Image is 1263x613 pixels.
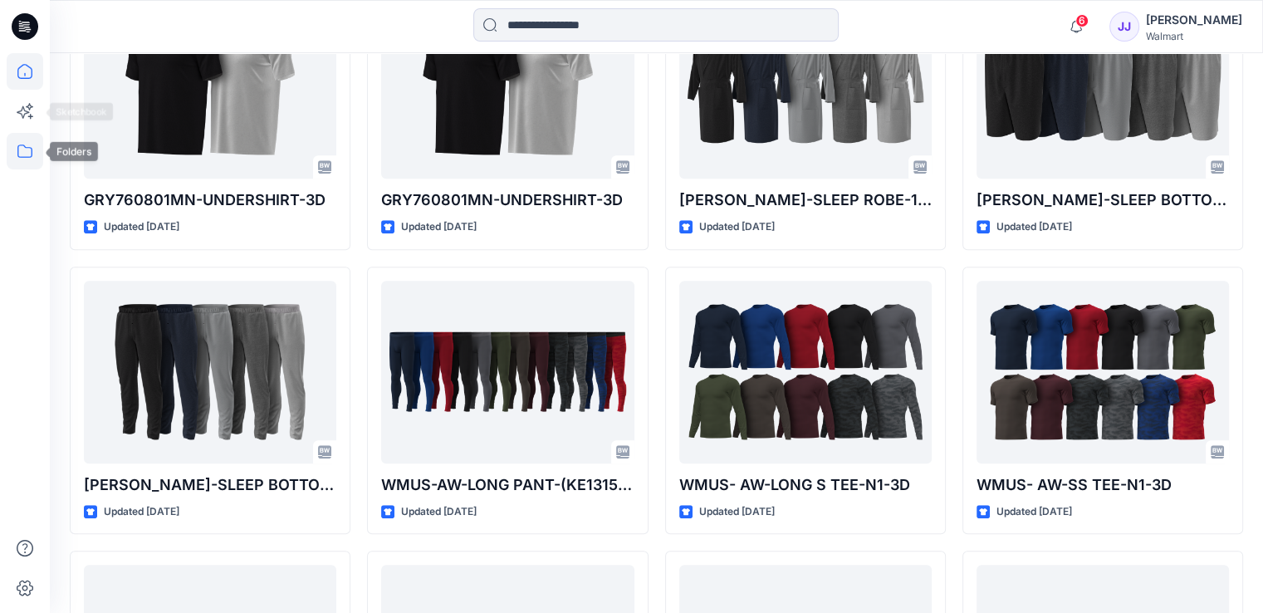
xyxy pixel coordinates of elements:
p: [PERSON_NAME]-SLEEP BOTTOMS PANT-100150736 [84,473,336,497]
span: 6 [1075,14,1089,27]
a: George-SLEEP BOTTOMS PANT-100150736 [84,281,336,463]
p: WMUS- AW-LONG S TEE-N1-3D [679,473,932,497]
p: Updated [DATE] [104,503,179,521]
p: Updated [DATE] [996,218,1072,236]
p: WMUS- AW-SS TEE-N1-3D [977,473,1229,497]
p: Updated [DATE] [401,503,477,521]
p: GRY760801MN-UNDERSHIRT-3D [381,189,634,212]
p: WMUS-AW-LONG PANT-(KE1315)-N1-3D [381,473,634,497]
p: [PERSON_NAME]-SLEEP BOTTOMS 2 PK SHORTS-100150734 [977,189,1229,212]
a: WMUS-AW-LONG PANT-(KE1315)-N1-3D [381,281,634,463]
a: WMUS- AW-LONG S TEE-N1-3D [679,281,932,463]
p: Updated [DATE] [401,218,477,236]
p: [PERSON_NAME]-SLEEP ROBE-100151009 [679,189,932,212]
div: Walmart [1146,30,1242,42]
a: WMUS- AW-SS TEE-N1-3D [977,281,1229,463]
p: Updated [DATE] [699,503,775,521]
div: JJ [1109,12,1139,42]
p: Updated [DATE] [996,503,1072,521]
p: GRY760801MN-UNDERSHIRT-3D [84,189,336,212]
p: Updated [DATE] [104,218,179,236]
p: Updated [DATE] [699,218,775,236]
div: [PERSON_NAME] [1146,10,1242,30]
